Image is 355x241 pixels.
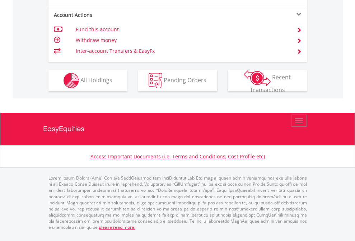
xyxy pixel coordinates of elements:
[228,70,307,91] button: Recent Transactions
[48,70,127,91] button: All Holdings
[76,24,288,35] td: Fund this account
[76,46,288,56] td: Inter-account Transfers & EasyFx
[99,224,135,230] a: please read more:
[48,175,307,230] p: Lorem Ipsum Dolors (Ame) Con a/e SeddOeiusmod tem InciDiduntut Lab Etd mag aliquaen admin veniamq...
[43,113,312,145] a: EasyEquities
[48,11,178,19] div: Account Actions
[244,70,271,86] img: transactions-zar-wht.png
[64,73,79,88] img: holdings-wht.png
[164,76,206,84] span: Pending Orders
[80,76,112,84] span: All Holdings
[76,35,288,46] td: Withdraw money
[138,70,217,91] button: Pending Orders
[90,153,265,160] a: Access Important Documents (i.e. Terms and Conditions, Cost Profile etc)
[149,73,162,88] img: pending_instructions-wht.png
